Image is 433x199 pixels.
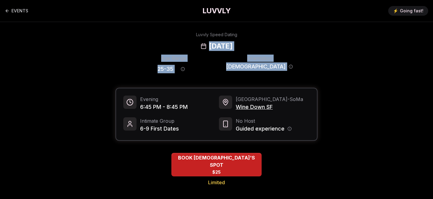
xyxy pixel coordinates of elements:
button: Orientation information [289,65,293,69]
span: 25 - 35 [158,65,173,73]
span: Guided experience [236,125,284,133]
span: Going fast! [400,8,423,14]
span: Limited [208,179,225,186]
span: 6-9 First Dates [140,125,179,133]
button: Age range information [176,62,189,76]
span: $25 [212,169,221,175]
span: [DEMOGRAPHIC_DATA] [226,62,286,71]
div: Orientation [226,55,293,62]
a: Back to events [5,5,28,17]
span: Evening [140,96,188,103]
div: Luvvly Speed Dating [196,32,237,38]
div: Age Range [140,55,207,62]
span: 6:45 PM - 8:45 PM [140,103,188,111]
button: Host information [287,127,292,131]
a: LUVVLY [202,6,231,16]
span: [GEOGRAPHIC_DATA] - SoMa [236,96,303,103]
span: ⚡️ [393,8,398,14]
span: Wine Down SF [236,103,303,111]
span: No Host [236,117,292,125]
span: Intimate Group [140,117,179,125]
span: BOOK [DEMOGRAPHIC_DATA]'S SPOT [171,154,262,169]
h2: [DATE] [209,41,232,51]
button: BOOK QUEER WOMEN'S SPOT - Limited [171,153,262,176]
